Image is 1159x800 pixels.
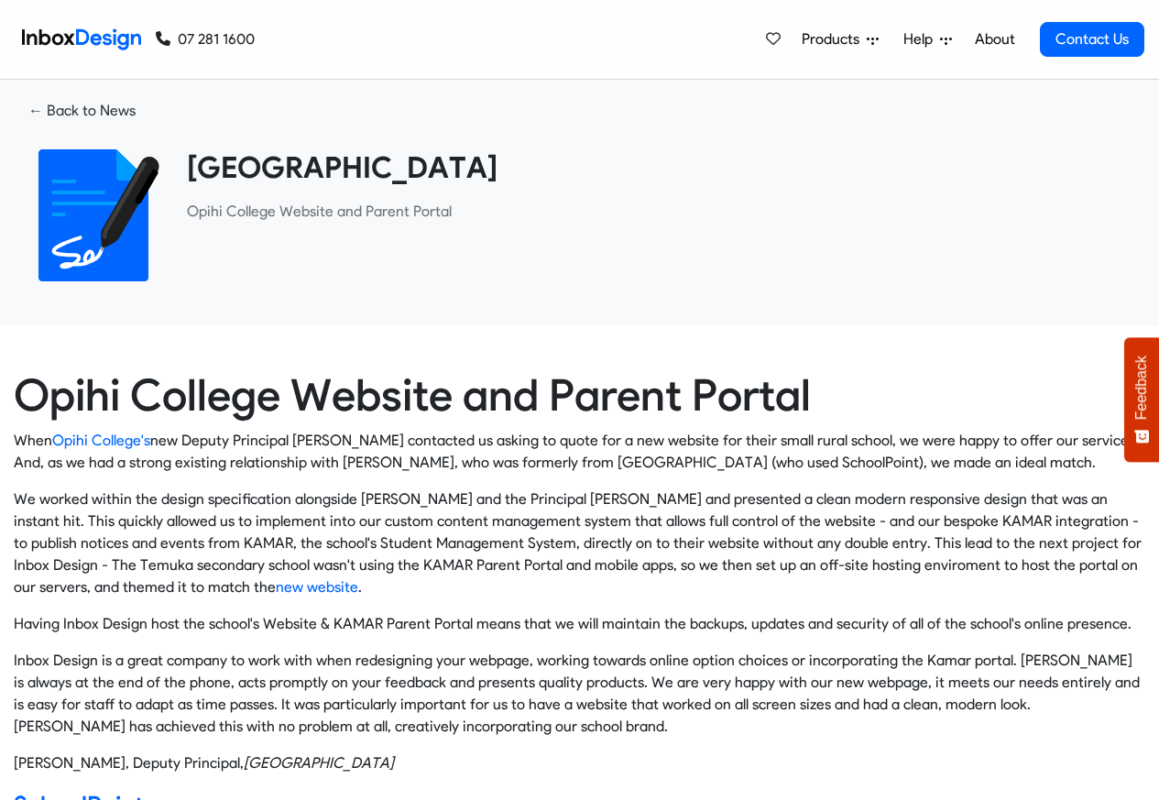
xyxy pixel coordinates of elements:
[1133,356,1150,420] span: Feedback
[969,21,1020,58] a: About
[1124,337,1159,462] button: Feedback - Show survey
[896,21,959,58] a: Help
[27,149,159,281] img: 2022_01_18_icon_signature.svg
[14,650,1145,738] p: Inbox Design is a great company to work with when redesigning your webpage, working towards onlin...
[14,369,1145,422] h1: Opihi College Website and Parent Portal
[244,754,394,772] cite: Opihi College
[1040,22,1144,57] a: Contact Us
[156,28,255,50] a: 07 281 1600
[14,613,1145,635] p: Having Inbox Design host the school's Website & KAMAR Parent Portal means that we will maintain t...
[14,752,1145,774] footer: [PERSON_NAME], Deputy Principal,
[187,149,1132,186] heading: [GEOGRAPHIC_DATA]
[276,578,358,596] a: new website
[14,488,1145,598] p: We worked within the design specification alongside [PERSON_NAME] and the Principal [PERSON_NAME]...
[903,28,940,50] span: Help
[14,94,150,127] a: ← Back to News
[14,430,1145,474] p: When new Deputy Principal [PERSON_NAME] contacted us asking to quote for a new website for their ...
[802,28,867,50] span: Products
[187,201,1132,223] p: ​Opihi College Website and Parent Portal
[794,21,886,58] a: Products
[52,432,150,449] a: Opihi College's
